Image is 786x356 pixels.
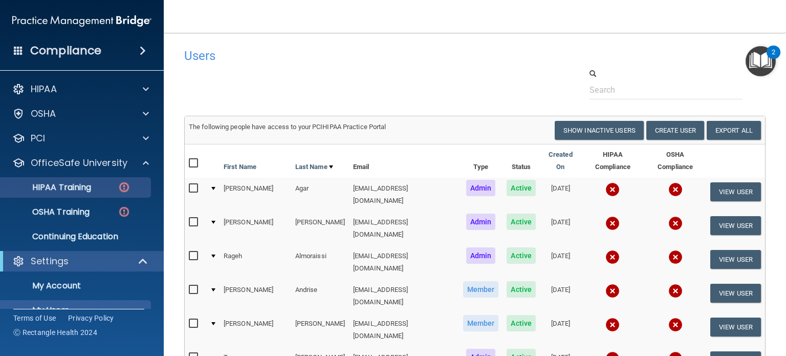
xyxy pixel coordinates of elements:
[349,212,459,245] td: [EMAIL_ADDRESS][DOMAIN_NAME]
[12,83,149,95] a: HIPAA
[540,279,581,313] td: [DATE]
[710,182,761,201] button: View User
[118,205,130,218] img: danger-circle.6113f641.png
[291,245,349,279] td: Almoraissi
[644,144,706,178] th: OSHA Compliance
[68,313,114,323] a: Privacy Policy
[466,180,496,196] span: Admin
[7,232,146,242] p: Continuing Education
[31,157,127,169] p: OfficeSafe University
[12,11,151,31] img: PMB logo
[581,144,645,178] th: HIPAA Compliance
[772,52,775,66] div: 2
[184,49,517,62] h4: Users
[220,212,291,245] td: [PERSON_NAME]
[668,318,683,332] img: cross.ca9f0e7f.svg
[189,123,386,131] span: The following people have access to your PCIHIPAA Practice Portal
[12,157,149,169] a: OfficeSafe University
[31,83,57,95] p: HIPAA
[220,279,291,313] td: [PERSON_NAME]
[668,250,683,264] img: cross.ca9f0e7f.svg
[349,178,459,212] td: [EMAIL_ADDRESS][DOMAIN_NAME]
[224,161,256,173] a: First Name
[668,284,683,298] img: cross.ca9f0e7f.svg
[710,250,761,269] button: View User
[540,313,581,347] td: [DATE]
[12,255,148,267] a: Settings
[605,250,620,264] img: cross.ca9f0e7f.svg
[13,327,97,338] span: Ⓒ Rectangle Health 2024
[13,313,56,323] a: Terms of Use
[31,132,45,144] p: PCI
[349,279,459,313] td: [EMAIL_ADDRESS][DOMAIN_NAME]
[349,144,459,178] th: Email
[31,108,56,120] p: OSHA
[466,214,496,230] span: Admin
[710,284,761,303] button: View User
[220,178,291,212] td: [PERSON_NAME]
[507,281,536,298] span: Active
[710,318,761,337] button: View User
[540,212,581,245] td: [DATE]
[220,313,291,347] td: [PERSON_NAME]
[646,121,704,140] button: Create User
[291,313,349,347] td: [PERSON_NAME]
[555,121,644,140] button: Show Inactive Users
[12,108,149,120] a: OSHA
[507,315,536,331] span: Active
[589,80,743,99] input: Search
[463,315,499,331] span: Member
[503,144,540,178] th: Status
[668,182,683,197] img: cross.ca9f0e7f.svg
[605,284,620,298] img: cross.ca9f0e7f.svg
[291,178,349,212] td: Agar
[7,182,91,193] p: HIPAA Training
[507,214,536,230] span: Active
[349,313,459,347] td: [EMAIL_ADDRESS][DOMAIN_NAME]
[31,255,69,267] p: Settings
[291,212,349,245] td: [PERSON_NAME]
[463,281,499,298] span: Member
[746,46,776,76] button: Open Resource Center, 2 new notifications
[466,247,496,264] span: Admin
[118,181,130,194] img: danger-circle.6113f641.png
[605,182,620,197] img: cross.ca9f0e7f.svg
[668,216,683,231] img: cross.ca9f0e7f.svg
[605,318,620,332] img: cross.ca9f0e7f.svg
[7,305,146,316] p: My Users
[291,279,349,313] td: Andrise
[710,216,761,235] button: View User
[707,121,761,140] a: Export All
[507,180,536,196] span: Active
[459,144,503,178] th: Type
[295,161,333,173] a: Last Name
[12,132,149,144] a: PCI
[544,149,577,173] a: Created On
[7,281,146,291] p: My Account
[540,178,581,212] td: [DATE]
[30,44,101,58] h4: Compliance
[605,216,620,231] img: cross.ca9f0e7f.svg
[540,245,581,279] td: [DATE]
[7,207,90,217] p: OSHA Training
[349,245,459,279] td: [EMAIL_ADDRESS][DOMAIN_NAME]
[507,247,536,264] span: Active
[220,245,291,279] td: Rageh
